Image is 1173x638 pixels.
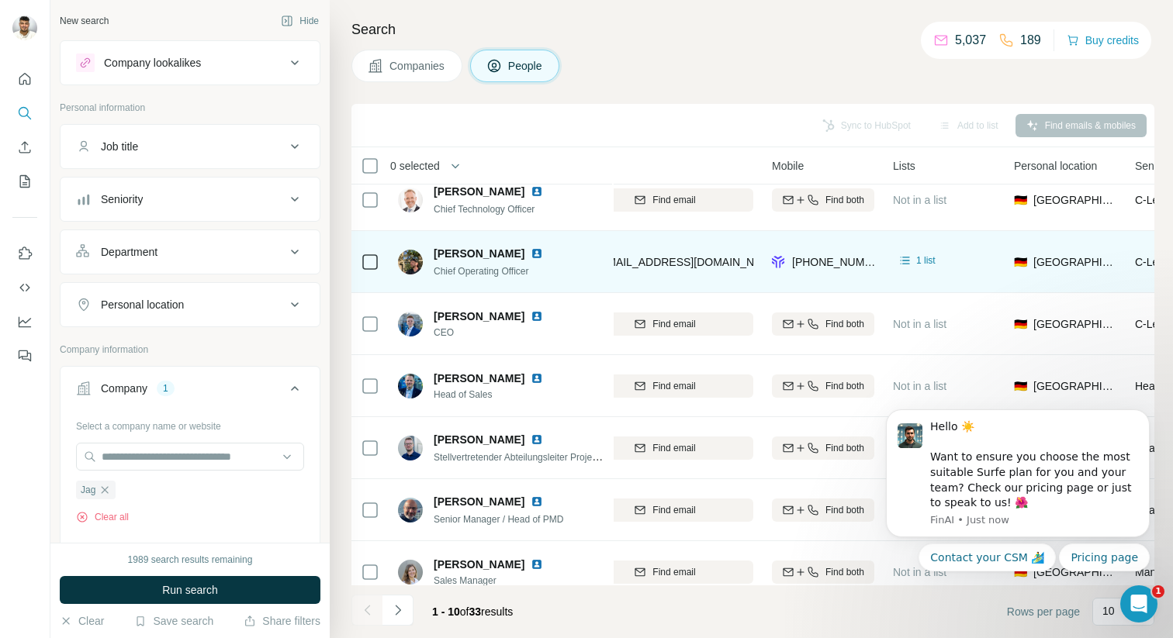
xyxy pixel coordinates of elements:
h4: Search [351,19,1154,40]
span: Head of Sales [434,388,562,402]
span: 1 [1152,585,1164,598]
button: Find email [576,312,753,336]
span: Lists [893,158,915,174]
div: Company lookalikes [104,55,201,71]
span: Senior Manager / Head of PMD [434,514,563,525]
span: C-Level [1135,194,1172,206]
button: Find both [772,312,874,336]
span: Rows per page [1007,604,1080,619]
span: 🇩🇪 [1014,316,1027,332]
button: Clear all [76,510,129,524]
button: Find email [576,374,753,398]
span: of [460,605,469,618]
img: LinkedIn logo [531,247,543,260]
button: Find email [576,436,753,460]
span: Chief Operating Officer [434,266,529,277]
button: Find email [576,188,753,212]
img: LinkedIn logo [531,558,543,571]
img: Avatar [398,498,423,522]
p: 189 [1020,31,1041,50]
span: Run search [162,582,218,598]
div: Job title [101,139,138,154]
div: 1 [157,381,175,395]
span: 0 selected [390,158,440,174]
button: Hide [270,9,330,33]
button: Find both [772,374,874,398]
iframe: Intercom live chat [1120,585,1157,622]
span: [PERSON_NAME] [434,309,524,324]
img: Avatar [398,436,423,460]
span: [PERSON_NAME] [434,184,524,199]
button: Seniority [61,181,320,218]
span: Find both [825,503,864,517]
button: Dashboard [12,308,37,336]
span: Not in a list [893,318,946,330]
p: 5,037 [955,31,986,50]
span: [PERSON_NAME] [434,494,524,509]
img: LinkedIn logo [531,310,543,322]
span: Find email [652,565,695,579]
span: 1 list [916,253,936,267]
button: Enrich CSV [12,133,37,161]
button: Find both [772,436,874,460]
span: 🇩🇪 [1014,254,1027,270]
span: [GEOGRAPHIC_DATA] [1033,254,1116,270]
span: Find email [652,441,695,455]
span: [PHONE_NUMBER] [792,256,890,268]
span: C-Level [1135,318,1172,330]
span: Sales Manager [434,574,562,588]
span: Personal location [1014,158,1097,174]
span: Mobile [772,158,804,174]
button: Use Surfe on LinkedIn [12,240,37,267]
div: Select a company name or website [76,413,304,433]
p: Personal information [60,101,320,115]
span: Find both [825,441,864,455]
button: Company1 [61,370,320,413]
img: Avatar [398,312,423,336]
button: Quick start [12,65,37,93]
button: Find email [576,560,753,584]
iframe: Intercom notifications message [863,358,1173,596]
span: Find email [652,379,695,393]
button: Search [12,99,37,127]
img: provider forager logo [772,254,784,270]
img: LinkedIn logo [531,495,543,508]
button: Find both [772,188,874,212]
span: 33 [469,605,482,618]
button: Run search [60,576,320,604]
span: Find both [825,379,864,393]
button: Share filters [244,613,320,629]
p: 10 [1102,603,1115,619]
button: Find both [772,560,874,584]
img: Avatar [398,250,423,274]
span: Chief Technology Officer [434,204,535,215]
span: C-Level [1135,256,1172,268]
span: Find email [652,317,695,331]
span: [PERSON_NAME] [434,557,524,572]
span: Find email [652,193,695,207]
div: Seniority [101,191,143,207]
div: Personal location [101,297,184,312]
button: Use Surfe API [12,274,37,302]
span: Find both [825,565,864,579]
button: Buy credits [1067,29,1139,51]
button: Company lookalikes [61,44,320,81]
div: 1989 search results remaining [128,553,253,567]
span: [GEOGRAPHIC_DATA] [1033,192,1116,208]
span: Not in a list [893,194,946,206]
button: Job title [61,128,320,165]
button: Find email [576,498,753,522]
button: Personal location [61,286,320,323]
span: [GEOGRAPHIC_DATA] [1033,316,1116,332]
button: Save search [134,613,213,629]
button: Feedback [12,342,37,370]
img: LinkedIn logo [531,185,543,198]
span: [PERSON_NAME] [434,371,524,386]
span: People [508,58,544,74]
div: Company [101,381,147,396]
